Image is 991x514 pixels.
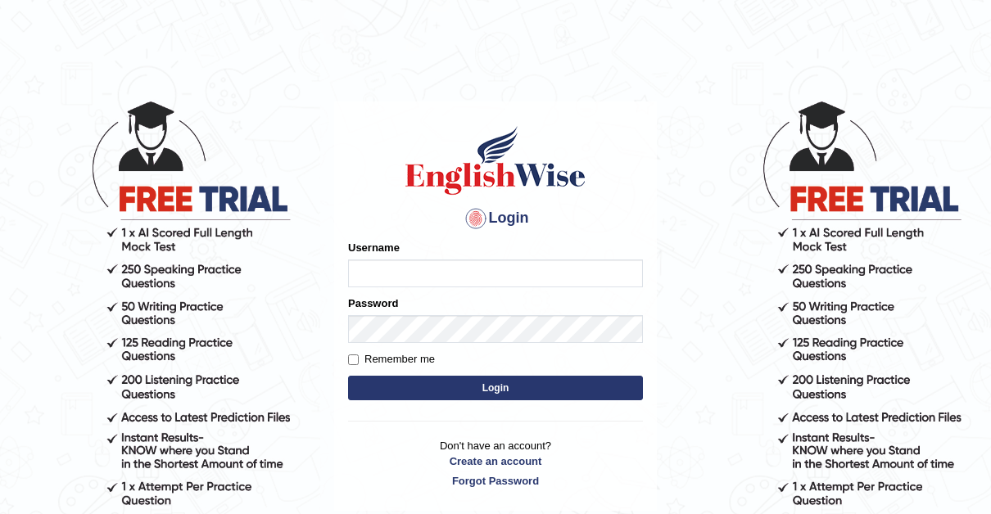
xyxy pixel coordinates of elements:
[348,438,643,489] p: Don't have an account?
[348,240,400,255] label: Username
[348,453,643,469] a: Create an account
[348,295,398,311] label: Password
[402,124,589,197] img: Logo of English Wise sign in for intelligent practice with AI
[348,354,359,365] input: Remember me
[348,376,643,400] button: Login
[348,205,643,232] h4: Login
[348,351,435,367] label: Remember me
[348,473,643,489] a: Forgot Password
